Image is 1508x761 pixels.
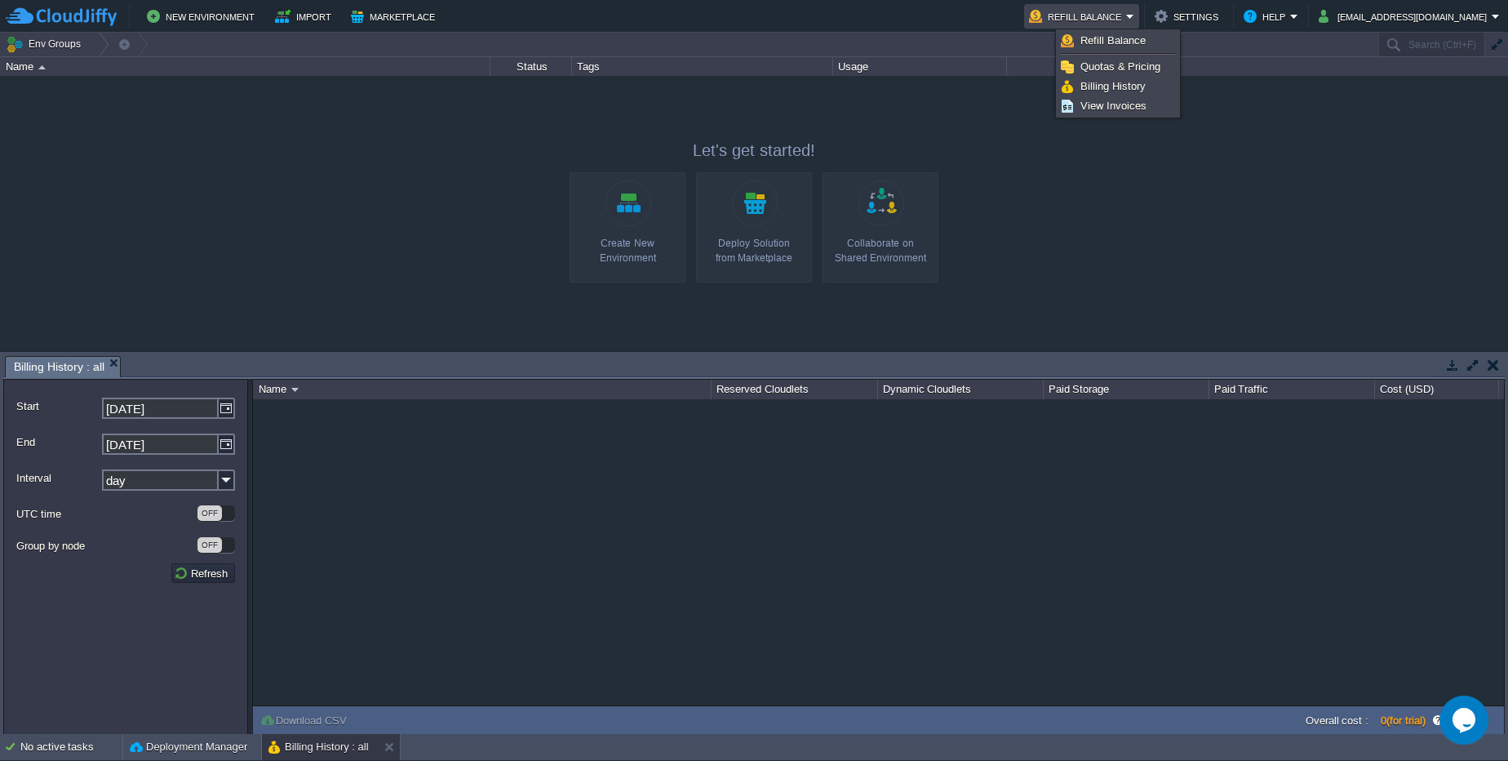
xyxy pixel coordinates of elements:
span: Quotas & Pricing [1080,60,1160,73]
span: View Invoices [1080,100,1147,112]
button: Billing History : all [268,739,369,755]
label: End [16,434,100,451]
label: UTC time [16,505,196,523]
span: Billing History [1080,80,1146,92]
img: CloudJiffy [6,7,117,27]
a: Collaborate onShared Environment [823,172,938,283]
div: Collaborate on Shared Environment [827,236,934,265]
iframe: chat widget [1439,696,1492,745]
a: Billing History [1058,78,1178,96]
p: Let's get started! [570,139,938,162]
div: Dynamic Cloudlets [879,380,1043,399]
a: Create New Environment [570,172,685,283]
div: Usage [834,57,1006,76]
button: New Environment [147,7,259,26]
span: (for trial) [1386,714,1426,727]
button: Help [1244,7,1290,26]
a: Deploy Solutionfrom Marketplace [696,172,812,283]
button: Settings [1155,7,1223,26]
span: Billing History : all [14,357,104,377]
label: Overall cost : [1306,714,1369,727]
label: Group by node [16,537,196,554]
div: Cost (USD) [1376,380,1498,399]
div: Name [255,380,711,399]
div: No active tasks [20,734,122,760]
button: Refresh [174,566,233,581]
img: AMDAwAAAACH5BAEAAAAALAAAAAABAAEAAAICRAEAOw== [291,388,299,392]
img: AMDAwAAAACH5BAEAAAAALAAAAAABAAEAAAICRAEAOw== [38,65,46,69]
label: Interval [16,470,100,487]
button: Download CSV [259,713,352,728]
a: Refill Balance [1058,32,1178,50]
div: OFF [197,537,222,553]
button: [EMAIL_ADDRESS][DOMAIN_NAME] [1319,7,1492,26]
div: Create New Environment [574,236,681,265]
button: Marketplace [351,7,440,26]
div: Status [491,57,571,76]
button: Import [275,7,336,26]
div: OFF [197,505,222,521]
label: 0 [1381,714,1426,727]
button: Env Groups [6,33,86,56]
div: Reserved Cloudlets [712,380,876,399]
div: Paid Storage [1045,380,1209,399]
button: Deployment Manager [130,739,247,755]
div: Tags [573,57,832,76]
div: Name [2,57,490,76]
div: Paid Traffic [1210,380,1374,399]
span: Refill Balance [1080,34,1146,47]
a: View Invoices [1058,97,1178,115]
div: Deploy Solution from Marketplace [701,236,807,265]
a: Quotas & Pricing [1058,58,1178,76]
label: Start [16,398,100,415]
button: Refill Balance [1029,7,1126,26]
